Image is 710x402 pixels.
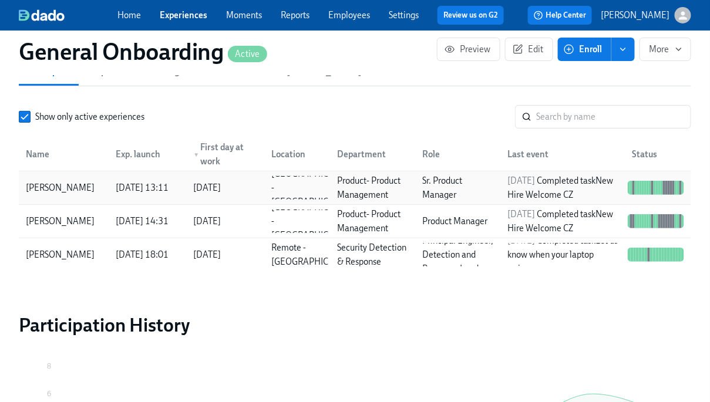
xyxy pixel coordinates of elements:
[438,6,504,25] button: Review us on G2
[194,248,221,262] div: [DATE]
[566,43,603,55] span: Enroll
[281,10,309,21] a: Reports
[184,143,263,166] div: ▼First day at work
[19,38,267,66] h1: General Onboarding
[19,313,691,337] h2: Participation History
[19,9,65,21] img: dado
[623,143,689,166] div: Status
[499,143,624,166] div: Last event
[503,234,624,276] div: Completed task Let us know when your laptop arrives
[443,9,498,21] a: Review us on G2
[328,10,370,21] a: Employees
[503,207,624,235] div: Completed task New Hire Welcome CZ
[601,9,670,21] p: [PERSON_NAME]
[650,43,681,55] span: More
[418,214,499,228] div: Product Manager
[333,147,413,161] div: Department
[19,205,691,238] div: [PERSON_NAME][DATE] 14:31[DATE][GEOGRAPHIC_DATA] - [GEOGRAPHIC_DATA]Product- Product ManagementPr...
[194,152,200,158] span: ▼
[21,214,106,228] div: [PERSON_NAME]
[328,143,413,166] div: Department
[106,143,184,166] div: Exp. launch
[117,10,141,21] a: Home
[267,167,362,209] div: [GEOGRAPHIC_DATA] - [GEOGRAPHIC_DATA]
[19,9,117,21] a: dado
[194,214,221,228] div: [DATE]
[333,207,413,235] div: Product- Product Management
[528,6,592,25] button: Help Center
[413,143,499,166] div: Role
[189,140,263,168] div: First day at work
[21,147,106,161] div: Name
[19,238,691,271] div: [PERSON_NAME][DATE] 18:01[DATE]Remote - [GEOGRAPHIC_DATA]Security Detection & ResponsePrincipal E...
[21,248,106,262] div: [PERSON_NAME]
[534,9,586,21] span: Help Center
[111,147,184,161] div: Exp. launch
[601,7,691,23] button: [PERSON_NAME]
[505,38,553,61] button: Edit
[389,10,419,21] a: Settings
[333,241,413,269] div: Security Detection & Response
[47,363,51,371] tspan: 8
[228,50,267,59] span: Active
[447,43,490,55] span: Preview
[111,181,184,195] div: [DATE] 13:11
[515,43,543,55] span: Edit
[611,38,635,61] button: enroll
[160,10,207,21] a: Experiences
[194,181,221,195] div: [DATE]
[267,147,328,161] div: Location
[418,147,499,161] div: Role
[47,390,51,398] tspan: 6
[19,171,691,205] div: [PERSON_NAME][DATE] 13:11[DATE][GEOGRAPHIC_DATA] - [GEOGRAPHIC_DATA]Product- Product ManagementSr...
[267,200,362,242] div: [GEOGRAPHIC_DATA] - [GEOGRAPHIC_DATA]
[437,38,500,61] button: Preview
[267,241,362,269] div: Remote - [GEOGRAPHIC_DATA]
[111,248,184,262] div: [DATE] 18:01
[558,38,611,61] button: Enroll
[262,143,328,166] div: Location
[508,175,536,186] span: [DATE]
[333,174,413,202] div: Product- Product Management
[503,174,624,202] div: Completed task New Hire Welcome CZ
[536,105,691,129] input: Search by name
[21,143,106,166] div: Name
[418,234,499,276] div: Principal Engineer, Detection and Response Lead
[503,147,624,161] div: Last event
[111,214,184,228] div: [DATE] 14:31
[35,111,144,123] span: Show only active experiences
[226,10,262,21] a: Moments
[628,147,689,161] div: Status
[418,174,499,202] div: Sr. Product Manager
[508,209,536,219] span: [DATE]
[21,181,99,195] div: [PERSON_NAME]
[640,38,691,61] button: More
